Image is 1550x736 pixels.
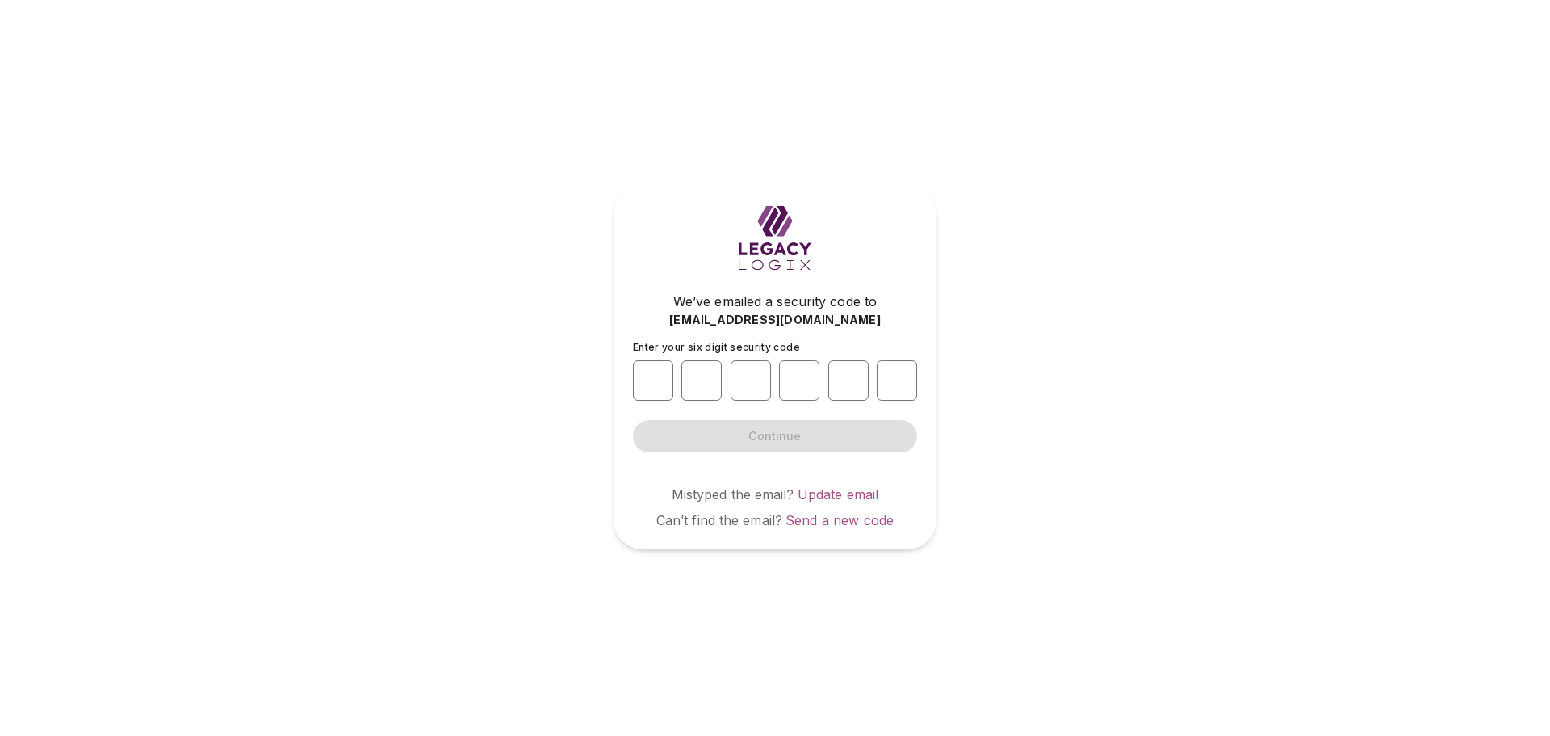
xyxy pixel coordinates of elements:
span: Enter your six digit security code [633,341,800,353]
a: Send a new code [785,512,894,528]
span: Mistyped the email? [672,486,794,503]
span: We’ve emailed a security code to [673,292,877,311]
span: Can’t find the email? [656,512,782,528]
a: Update email [798,486,879,503]
span: [EMAIL_ADDRESS][DOMAIN_NAME] [669,312,881,328]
